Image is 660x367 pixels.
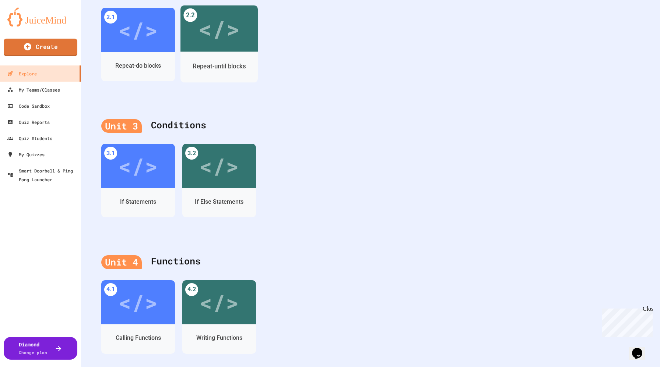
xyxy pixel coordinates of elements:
div: Quiz Students [7,134,52,143]
div: </> [118,149,158,182]
div: 3.2 [185,147,198,160]
div: If Else Statements [195,197,243,206]
span: Change plan [19,350,47,355]
div: Conditions [101,111,640,140]
a: Create [4,39,77,56]
div: </> [118,286,158,319]
div: 2.1 [104,11,117,24]
div: Repeat-until blocks [193,61,246,71]
div: Calling Functions [116,334,161,342]
div: Diamond [19,341,47,356]
div: Smart Doorbell & Ping Pong Launcher [7,166,78,184]
div: Quiz Reports [7,118,50,127]
img: logo-orange.svg [7,7,74,26]
div: Repeat-do blocks [115,61,161,70]
div: If Statements [120,197,156,206]
div: Unit 3 [101,119,142,133]
div: </> [118,13,158,46]
div: Writing Functions [196,334,242,342]
div: 4.1 [104,283,117,296]
div: Code Sandbox [7,101,50,110]
div: Explore [7,69,37,78]
div: </> [199,286,239,319]
div: Functions [101,247,640,276]
div: Unit 4 [101,255,142,269]
div: </> [199,149,239,182]
button: DiamondChange plan [4,337,77,360]
div: Chat with us now!Close [3,3,51,47]
div: 3.1 [104,147,117,160]
div: 2.2 [183,8,197,22]
div: </> [198,11,240,46]
div: 4.2 [185,283,198,296]
iframe: chat widget [599,306,653,337]
div: My Quizzes [7,150,45,159]
div: My Teams/Classes [7,85,60,94]
iframe: chat widget [629,338,653,360]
